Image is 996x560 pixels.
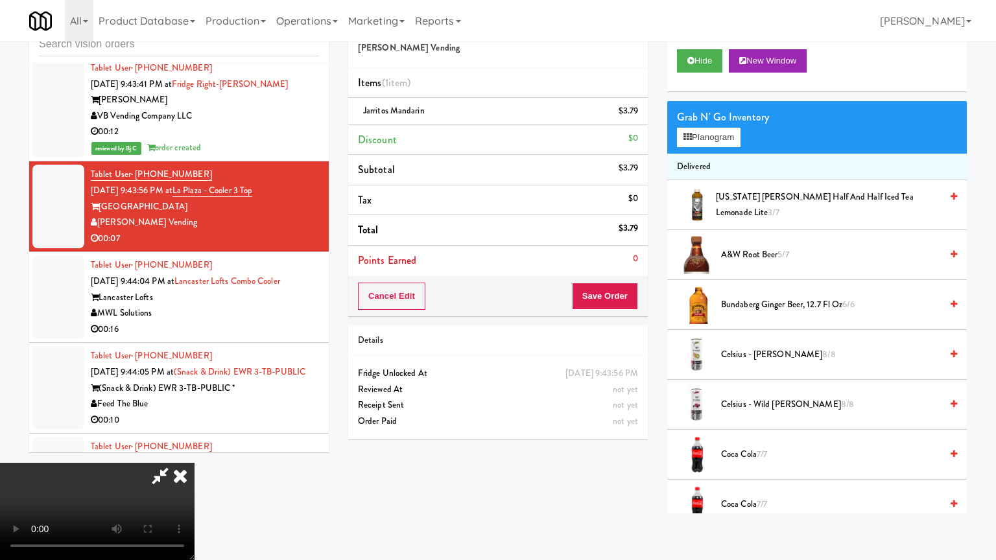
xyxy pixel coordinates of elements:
span: Bundaberg Ginger Beer, 12.7 fl oz [721,297,941,313]
span: [DATE] 9:43:41 PM at [91,78,172,90]
span: Total [358,222,379,237]
span: 3/7 [768,206,779,218]
div: [DATE] 9:43:56 PM [565,366,638,382]
div: VB Vending Company LLC [91,108,319,124]
li: Tablet User· [PHONE_NUMBER][DATE] 9:43:41 PM atFridge Right-[PERSON_NAME][PERSON_NAME]VB Vending ... [29,55,329,162]
a: Tablet User· [PHONE_NUMBER] [91,62,212,74]
ng-pluralize: item [388,75,407,90]
span: 7/7 [757,498,767,510]
div: [US_STATE] [PERSON_NAME] Half and Half Iced Tea Lemonade Lite3/7 [711,189,957,221]
button: Save Order [572,283,638,310]
div: Fridge Unlocked At [358,366,638,382]
span: Subtotal [358,162,395,177]
span: not yet [613,383,638,395]
span: Points Earned [358,253,416,268]
span: Celsius - [PERSON_NAME] [721,347,941,363]
span: 6/6 [842,298,854,310]
button: Hide [677,49,722,73]
span: · [PHONE_NUMBER] [131,349,212,362]
span: not yet [613,399,638,411]
span: 5/7 [777,248,788,261]
div: (Snack & Drink) EWR 3-TB-PUBLIC * [91,380,319,397]
div: Reviewed At [358,382,638,398]
div: Celsius - [PERSON_NAME]8/8 [716,347,957,363]
div: 0 [633,251,638,267]
a: Tablet User· [PHONE_NUMBER] [91,440,212,452]
a: Tablet User· [PHONE_NUMBER] [91,168,212,181]
div: Details [358,332,638,349]
div: Coca Cola7/7 [716,496,957,513]
div: Feed The Blue [91,396,319,412]
div: Celsius - Wild [PERSON_NAME]8/8 [716,397,957,413]
div: $3.79 [619,220,639,237]
span: 7/7 [757,448,767,460]
span: (1 ) [382,75,411,90]
span: [DATE] 9:43:56 PM at [91,184,172,196]
div: [PERSON_NAME] [91,92,319,108]
a: La Plaza - Cooler 3 Top [172,184,252,197]
div: Order Paid [358,414,638,430]
li: Tablet User· [PHONE_NUMBER][DATE] 9:43:56 PM atLa Plaza - Cooler 3 Top[GEOGRAPHIC_DATA][PERSON_NA... [29,161,329,252]
div: $0 [628,130,638,146]
div: Coca Cola7/7 [716,447,957,463]
span: [DATE] 9:44:04 PM at [91,275,174,287]
li: Tablet User· [PHONE_NUMBER][DATE] 9:44:05 PM at(Snack & Drink) EWR 3-TB-PUBLIC(Snack & Drink) EWR... [29,343,329,434]
input: Search vision orders [39,32,319,56]
span: Celsius - Wild [PERSON_NAME] [721,397,941,413]
span: A&W Root Beer [721,247,941,263]
span: · [PHONE_NUMBER] [131,440,212,452]
span: order created [147,141,201,154]
span: not yet [613,415,638,427]
button: Cancel Edit [358,283,425,310]
div: MWL Solutions [91,305,319,321]
div: $0 [628,191,638,207]
div: A&W Root Beer5/7 [716,247,957,263]
span: Coca Cola [721,496,941,513]
div: [GEOGRAPHIC_DATA] [91,199,319,215]
span: Items [358,75,410,90]
span: Tax [358,192,372,207]
h5: [PERSON_NAME] Vending [358,43,638,53]
div: 00:12 [91,124,319,140]
span: · [PHONE_NUMBER] [131,62,212,74]
a: (Snack & Drink) EWR 3-TB-PUBLIC [174,366,305,378]
button: Planogram [677,128,741,147]
span: Discount [358,132,397,147]
span: · [PHONE_NUMBER] [131,168,212,180]
div: [PERSON_NAME] Vending [91,215,319,231]
a: Fridge Right-[PERSON_NAME] [172,78,289,90]
li: Tablet User· [PHONE_NUMBER][DATE] 9:44:13 PM atArte KC - Ambient- LeftArte KCFountain City Vendin... [29,434,329,524]
img: Micromart [29,10,52,32]
div: Bundaberg Ginger Beer, 12.7 fl oz6/6 [716,297,957,313]
span: Coca Cola [721,447,941,463]
div: Grab N' Go Inventory [677,108,957,127]
div: $3.79 [619,160,639,176]
div: Lancaster Lofts [91,290,319,306]
span: [DATE] 9:44:05 PM at [91,366,174,378]
a: Tablet User· [PHONE_NUMBER] [91,349,212,362]
div: $3.79 [619,103,639,119]
li: Delivered [667,154,967,181]
span: reviewed by Bj C [91,142,141,155]
div: 00:10 [91,412,319,428]
span: · [PHONE_NUMBER] [131,259,212,271]
a: Lancaster lofts Combo Cooler [174,275,280,287]
li: Tablet User· [PHONE_NUMBER][DATE] 9:44:04 PM atLancaster lofts Combo CoolerLancaster LoftsMWL Sol... [29,252,329,343]
div: 00:16 [91,321,319,338]
div: Receipt Sent [358,397,638,414]
span: [US_STATE] [PERSON_NAME] Half and Half Iced Tea Lemonade Lite [716,189,941,221]
button: New Window [729,49,807,73]
div: 00:07 [91,231,319,247]
span: 8/8 [841,398,854,410]
span: Jarritos Mandarin [363,104,425,117]
span: 8/8 [822,348,835,360]
a: Tablet User· [PHONE_NUMBER] [91,259,212,271]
